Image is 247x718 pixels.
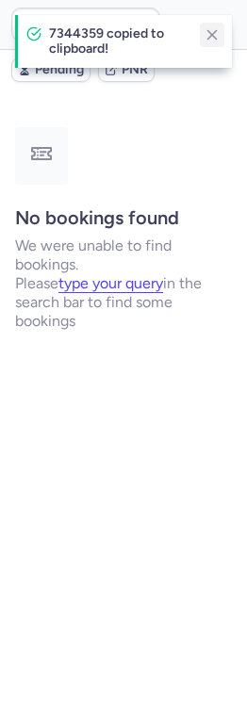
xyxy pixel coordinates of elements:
[98,57,155,82] button: PNR
[49,26,190,57] h4: 7344359 copied to clipboard!
[11,8,160,41] input: PNR Reference
[58,275,163,292] button: type your query
[11,57,91,82] button: Pending
[15,237,232,274] p: We were unable to find bookings.
[15,274,232,331] p: Please in the search bar to find some bookings
[15,206,179,229] strong: No bookings found
[122,62,148,77] span: PNR
[35,62,84,77] span: Pending
[168,9,198,40] button: Ok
